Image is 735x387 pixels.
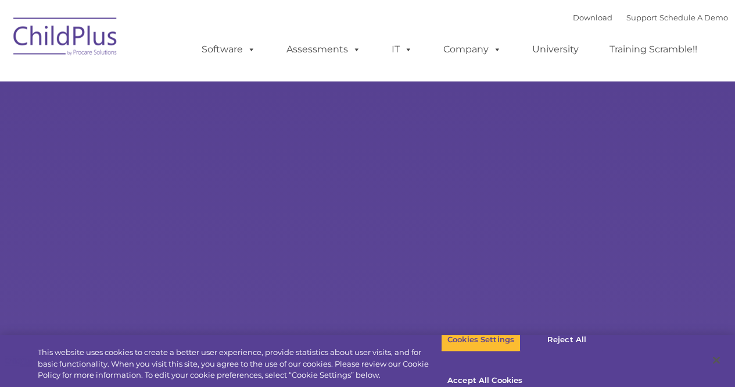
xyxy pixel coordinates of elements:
a: Software [190,38,267,61]
a: Download [573,13,612,22]
div: This website uses cookies to create a better user experience, provide statistics about user visit... [38,347,441,381]
a: University [521,38,590,61]
button: Cookies Settings [441,328,521,352]
font: | [573,13,728,22]
a: Schedule A Demo [659,13,728,22]
a: Company [432,38,513,61]
img: ChildPlus by Procare Solutions [8,9,124,68]
a: Training Scramble!! [598,38,709,61]
a: Support [626,13,657,22]
button: Close [704,347,729,373]
button: Reject All [530,328,603,352]
a: Assessments [275,38,372,61]
a: IT [380,38,424,61]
